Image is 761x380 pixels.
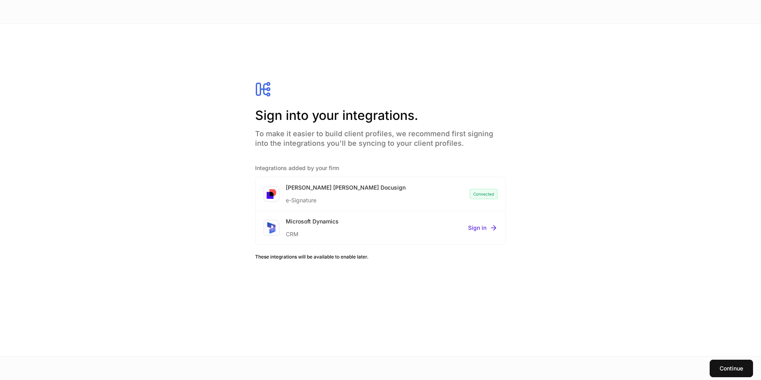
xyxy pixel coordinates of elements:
h2: Sign into your integrations. [255,107,506,124]
div: Microsoft Dynamics [286,217,339,225]
div: Connected [470,189,498,199]
button: Continue [710,360,753,377]
div: e-Signature [286,192,406,204]
button: Sign in [468,224,498,232]
img: sIOyOZvWb5kUEAwh5D03bPzsWHrUXBSdsWHDhg8Ma8+nBQBvlija69eFAv+snJUCyn8AqO+ElBnIpgMAAAAASUVORK5CYII= [265,221,278,234]
h4: To make it easier to build client profiles, we recommend first signing into the integrations you'... [255,124,506,148]
h5: Integrations added by your firm [255,164,506,172]
h6: These integrations will be available to enable later. [255,253,506,261]
div: CRM [286,225,339,238]
div: [PERSON_NAME] [PERSON_NAME] Docusign [286,184,406,192]
div: Continue [720,366,743,371]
